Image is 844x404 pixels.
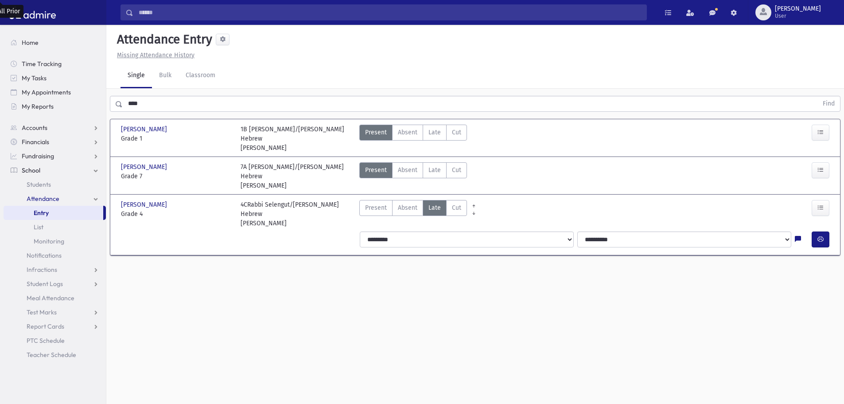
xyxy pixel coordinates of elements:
a: Time Tracking [4,57,106,71]
span: Time Tracking [22,60,62,68]
div: AttTypes [359,200,467,228]
h5: Attendance Entry [113,32,212,47]
a: Entry [4,206,103,220]
span: Late [428,203,441,212]
span: Home [22,39,39,47]
a: Attendance [4,192,106,206]
a: Student Logs [4,277,106,291]
a: School [4,163,106,177]
span: Attendance [27,195,59,203]
a: Students [4,177,106,192]
a: My Reports [4,99,106,114]
div: 7A [PERSON_NAME]/[PERSON_NAME] Hebrew [PERSON_NAME] [241,162,351,190]
u: Missing Attendance History [117,51,194,59]
span: Present [365,203,387,212]
span: School [22,166,40,174]
a: Test Marks [4,305,106,319]
span: My Tasks [22,74,47,82]
a: Infractions [4,263,106,277]
a: PTC Schedule [4,333,106,348]
span: Present [365,128,387,137]
div: 4CRabbi Selengut/[PERSON_NAME] Hebrew [PERSON_NAME] [241,200,351,228]
span: Accounts [22,124,47,132]
a: Meal Attendance [4,291,106,305]
span: Cut [452,203,461,212]
span: Absent [398,165,417,175]
a: Report Cards [4,319,106,333]
span: List [34,223,43,231]
span: Late [428,128,441,137]
span: Cut [452,128,461,137]
span: Grade 7 [121,172,232,181]
span: [PERSON_NAME] [121,162,169,172]
a: Teacher Schedule [4,348,106,362]
a: Monitoring [4,234,106,248]
div: AttTypes [359,162,467,190]
span: [PERSON_NAME] [121,125,169,134]
a: Missing Attendance History [113,51,194,59]
a: Single [121,63,152,88]
span: Students [27,180,51,188]
button: Find [817,96,840,111]
a: List [4,220,106,234]
a: Fundraising [4,149,106,163]
img: AdmirePro [7,4,58,21]
span: Infractions [27,266,57,274]
span: Absent [398,128,417,137]
span: User [775,12,821,20]
span: Grade 4 [121,209,232,219]
span: Fundraising [22,152,54,160]
span: My Appointments [22,88,71,96]
span: Absent [398,203,417,212]
span: Student Logs [27,280,63,288]
a: Bulk [152,63,179,88]
span: Grade 1 [121,134,232,143]
a: My Appointments [4,85,106,99]
a: My Tasks [4,71,106,85]
span: Entry [34,209,49,217]
span: Cut [452,165,461,175]
span: Financials [22,138,49,146]
span: Meal Attendance [27,294,74,302]
a: Classroom [179,63,222,88]
span: [PERSON_NAME] [775,5,821,12]
span: [PERSON_NAME] [121,200,169,209]
a: Home [4,35,106,50]
a: Accounts [4,121,106,135]
span: My Reports [22,102,54,110]
span: Test Marks [27,308,57,316]
span: Present [365,165,387,175]
span: Late [428,165,441,175]
a: Financials [4,135,106,149]
span: Notifications [27,251,62,259]
span: Report Cards [27,322,64,330]
a: Notifications [4,248,106,263]
input: Search [133,4,646,20]
span: Monitoring [34,237,64,245]
div: 1B [PERSON_NAME]/[PERSON_NAME] Hebrew [PERSON_NAME] [241,125,351,153]
span: PTC Schedule [27,337,65,345]
span: Teacher Schedule [27,351,76,359]
div: AttTypes [359,125,467,153]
